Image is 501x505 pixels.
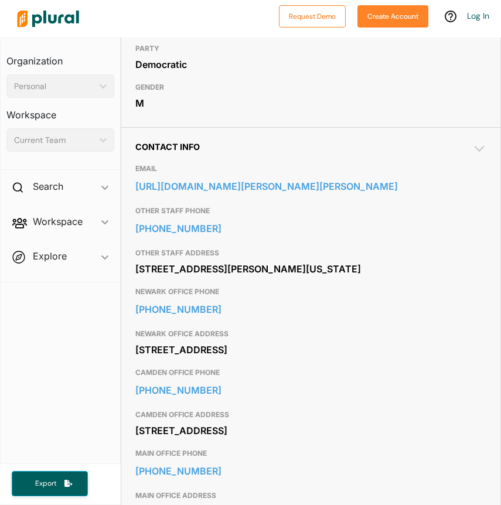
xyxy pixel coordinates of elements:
h3: CAMDEN OFFICE PHONE [135,366,486,380]
h3: GENDER [135,80,486,94]
h2: Search [33,180,63,193]
a: [PHONE_NUMBER] [135,220,486,237]
h3: Workspace [6,98,114,124]
h3: OTHER STAFF PHONE [135,204,486,218]
h3: NEWARK OFFICE ADDRESS [135,327,486,341]
h3: CAMDEN OFFICE ADDRESS [135,408,486,422]
h3: MAIN OFFICE PHONE [135,446,486,460]
div: M [135,94,486,112]
a: Create Account [357,9,428,22]
h3: OTHER STAFF ADDRESS [135,246,486,260]
button: Request Demo [279,5,346,28]
h3: Organization [6,44,114,70]
a: Log In [467,11,489,21]
a: [PHONE_NUMBER] [135,462,486,480]
div: Personal [14,80,95,93]
h3: NEWARK OFFICE PHONE [135,285,486,299]
h3: MAIN OFFICE ADDRESS [135,489,486,503]
button: Export [12,471,88,496]
button: Create Account [357,5,428,28]
a: [PHONE_NUMBER] [135,381,486,399]
h3: PARTY [135,42,486,56]
div: [STREET_ADDRESS] [135,341,486,359]
a: Request Demo [279,9,346,22]
span: Export [27,479,64,489]
span: Contact Info [135,142,200,152]
div: Current Team [14,134,95,146]
div: [STREET_ADDRESS] [135,422,486,439]
h3: EMAIL [135,162,486,176]
a: [PHONE_NUMBER] [135,301,486,318]
div: [STREET_ADDRESS][PERSON_NAME][US_STATE] [135,260,486,278]
a: [URL][DOMAIN_NAME][PERSON_NAME][PERSON_NAME] [135,178,486,195]
div: Democratic [135,56,486,73]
